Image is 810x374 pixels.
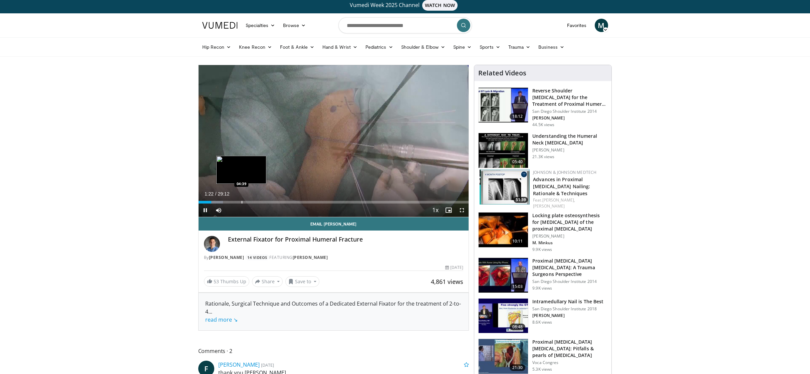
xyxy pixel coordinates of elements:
[532,234,607,239] p: [PERSON_NAME]
[510,113,526,120] span: 18:12
[532,247,552,252] p: 9.9K views
[204,276,249,287] a: 53 Thumbs Up
[479,258,528,293] img: 861dc14e-5868-4175-90a8-b8264ba5353a.150x105_q85_crop-smart_upscale.jpg
[198,347,469,355] span: Comments 2
[478,212,607,252] a: 10:11 Locking plate osteosynthesis for [MEDICAL_DATA] of the proximal [MEDICAL_DATA] [PERSON_NAME...
[532,133,607,146] h3: Understanding the Humeral Neck [MEDICAL_DATA]
[532,313,603,318] p: [PERSON_NAME]
[478,133,607,168] a: 05:40 Understanding the Humeral Neck [MEDICAL_DATA] [PERSON_NAME] 21.3K views
[534,40,568,54] a: Business
[510,324,526,330] span: 08:48
[215,191,217,197] span: /
[532,87,607,107] h3: Reverse Shoulder [MEDICAL_DATA] for the Treatment of Proximal Humeral …
[532,147,607,153] p: [PERSON_NAME]
[199,201,469,204] div: Progress Bar
[279,19,310,32] a: Browse
[216,156,266,184] img: image.jpeg
[455,204,469,217] button: Fullscreen
[218,191,229,197] span: 29:12
[532,212,607,232] h3: Locking plate osteosynthesis for [MEDICAL_DATA] of the proximal [MEDICAL_DATA]
[431,278,463,286] span: 4,861 views
[235,40,276,54] a: Knee Recon
[480,169,530,205] a: 51:39
[510,158,526,165] span: 05:40
[533,169,596,175] a: Johnson & Johnson MedTech
[479,88,528,122] img: Q2xRg7exoPLTwO8X4xMDoxOjA4MTsiGN.150x105_q85_crop-smart_upscale.jpg
[478,298,607,334] a: 08:48 Intramedullary Nail is The Best San Diego Shoulder Institute 2018 [PERSON_NAME] 8.6K views
[532,258,607,278] h3: Proximal [MEDICAL_DATA] [MEDICAL_DATA]: A Trauma Surgeons Perspective
[252,276,283,287] button: Share
[478,258,607,293] a: 15:03 Proximal [MEDICAL_DATA] [MEDICAL_DATA]: A Trauma Surgeons Perspective San Diego Shoulder In...
[318,40,361,54] a: Hand & Wrist
[202,22,238,29] img: VuMedi Logo
[563,19,591,32] a: Favorites
[542,197,575,203] a: [PERSON_NAME],
[480,169,530,205] img: 51c79e9b-08d2-4aa9-9189-000d819e3bdb.150x105_q85_crop-smart_upscale.jpg
[510,283,526,290] span: 15:03
[504,40,535,54] a: Trauma
[532,367,552,372] p: 5.3K views
[214,278,219,285] span: 53
[595,19,608,32] a: M
[429,204,442,217] button: Playback Rate
[228,236,464,243] h4: External Fixator for Proximal Humeral Fracture
[204,236,220,252] img: Avatar
[199,217,469,231] a: Email [PERSON_NAME]
[532,115,607,121] p: [PERSON_NAME]
[445,265,463,271] div: [DATE]
[532,320,552,325] p: 8.6K views
[532,298,603,305] h3: Intramedullary Nail is The Best
[532,154,554,159] p: 21.3K views
[209,255,244,260] a: [PERSON_NAME]
[533,176,590,197] a: Advances in Proximal [MEDICAL_DATA] Nailing: Rationale & Techniques
[205,316,238,323] a: read more ↘
[510,238,526,245] span: 10:11
[218,361,260,368] a: [PERSON_NAME]
[204,255,464,261] div: By FEATURING
[532,339,607,359] h3: Proximal [MEDICAL_DATA] [MEDICAL_DATA]: Pitfalls & pearls of [MEDICAL_DATA]
[514,197,528,203] span: 51:39
[532,122,554,127] p: 44.5K views
[479,339,528,374] img: 5a65449e-8acc-4845-92ee-e1f58f219d25.150x105_q85_crop-smart_upscale.jpg
[478,339,607,374] a: 21:30 Proximal [MEDICAL_DATA] [MEDICAL_DATA]: Pitfalls & pearls of [MEDICAL_DATA] Voca Congres 5....
[478,69,526,77] h4: Related Videos
[532,360,607,365] p: Voca Congres
[442,204,455,217] button: Enable picture-in-picture mode
[449,40,476,54] a: Spine
[532,306,603,312] p: San Diego Shoulder Institute 2018
[199,204,212,217] button: Pause
[510,364,526,371] span: 21:30
[479,299,528,333] img: 88ed5bdc-a0c7-48b1-80c0-588cbe3a9ce5.150x105_q85_crop-smart_upscale.jpg
[533,203,565,209] a: [PERSON_NAME]
[276,40,318,54] a: Foot & Ankle
[532,279,607,284] p: San Diego Shoulder Institute 2014
[293,255,328,260] a: [PERSON_NAME]
[532,109,607,114] p: San Diego Shoulder Institute 2014
[478,87,607,127] a: 18:12 Reverse Shoulder [MEDICAL_DATA] for the Treatment of Proximal Humeral … San Diego Shoulder ...
[361,40,397,54] a: Pediatrics
[397,40,449,54] a: Shoulder & Elbow
[285,276,319,287] button: Save to
[476,40,504,54] a: Sports
[479,133,528,168] img: 458b1cc2-2c1d-4c47-a93d-754fd06d380f.150x105_q85_crop-smart_upscale.jpg
[245,255,270,260] a: 14 Videos
[242,19,279,32] a: Specialties
[532,286,552,291] p: 9.9K views
[205,308,238,323] span: ...
[338,17,472,33] input: Search topics, interventions
[199,65,469,217] video-js: Video Player
[205,191,214,197] span: 1:22
[533,197,606,209] div: Feat.
[479,213,528,247] img: f8d82461-5c21-4a4d-87d1-b294ddf5c0d1.150x105_q85_crop-smart_upscale.jpg
[212,204,225,217] button: Mute
[198,40,235,54] a: Hip Recon
[261,362,274,368] small: [DATE]
[532,240,607,246] p: M. Minkus
[205,300,462,324] div: Rationale, Surgical Technique and Outcomes of a Dedicated External Fixator for the treatment of 2...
